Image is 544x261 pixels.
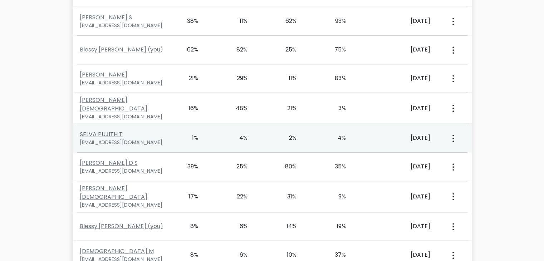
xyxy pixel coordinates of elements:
[325,45,346,54] div: 75%
[80,130,123,138] a: SELVA PUJITH T
[80,113,170,120] div: [EMAIL_ADDRESS][DOMAIN_NAME]
[80,45,163,54] a: Blessy [PERSON_NAME] (you)
[325,17,346,25] div: 93%
[276,45,297,54] div: 25%
[375,45,430,54] div: [DATE]
[325,104,346,113] div: 3%
[227,162,248,171] div: 25%
[276,17,297,25] div: 62%
[227,74,248,83] div: 29%
[375,192,430,201] div: [DATE]
[227,192,248,201] div: 22%
[325,192,346,201] div: 9%
[80,184,147,201] a: [PERSON_NAME][DEMOGRAPHIC_DATA]
[375,222,430,231] div: [DATE]
[375,74,430,83] div: [DATE]
[178,104,199,113] div: 16%
[375,251,430,259] div: [DATE]
[276,251,297,259] div: 10%
[375,134,430,142] div: [DATE]
[276,222,297,231] div: 14%
[325,222,346,231] div: 19%
[178,134,199,142] div: 1%
[178,251,199,259] div: 8%
[227,251,248,259] div: 6%
[178,17,199,25] div: 38%
[325,74,346,83] div: 83%
[80,70,127,79] a: [PERSON_NAME]
[325,134,346,142] div: 4%
[227,134,248,142] div: 4%
[227,104,248,113] div: 48%
[276,74,297,83] div: 11%
[80,139,170,146] div: [EMAIL_ADDRESS][DOMAIN_NAME]
[80,22,170,29] div: [EMAIL_ADDRESS][DOMAIN_NAME]
[80,96,147,113] a: [PERSON_NAME][DEMOGRAPHIC_DATA]
[276,162,297,171] div: 80%
[178,45,199,54] div: 62%
[375,104,430,113] div: [DATE]
[80,167,170,175] div: [EMAIL_ADDRESS][DOMAIN_NAME]
[276,192,297,201] div: 31%
[80,13,132,21] a: [PERSON_NAME] S
[80,222,163,230] a: Blessy [PERSON_NAME] (you)
[227,45,248,54] div: 82%
[80,247,154,255] a: [DEMOGRAPHIC_DATA] M
[178,74,199,83] div: 21%
[375,162,430,171] div: [DATE]
[227,17,248,25] div: 11%
[276,104,297,113] div: 21%
[375,17,430,25] div: [DATE]
[80,79,170,87] div: [EMAIL_ADDRESS][DOMAIN_NAME]
[325,162,346,171] div: 35%
[178,222,199,231] div: 8%
[80,201,170,209] div: [EMAIL_ADDRESS][DOMAIN_NAME]
[227,222,248,231] div: 6%
[276,134,297,142] div: 2%
[178,192,199,201] div: 17%
[325,251,346,259] div: 37%
[178,162,199,171] div: 39%
[80,159,138,167] a: [PERSON_NAME] D S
